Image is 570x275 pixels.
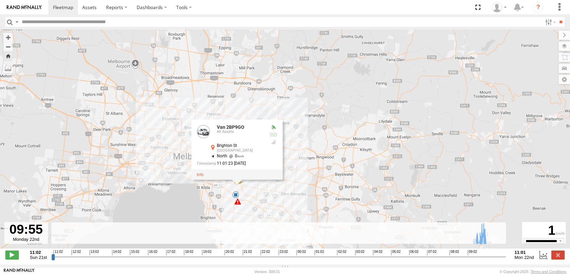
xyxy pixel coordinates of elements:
[130,250,139,255] span: 15:02
[515,255,534,260] span: Mon 22nd Sep 2025
[355,250,365,255] span: 03:02
[489,2,509,12] div: Emma Bailey
[468,250,477,255] span: 09:02
[515,250,534,255] strong: 11:01
[217,154,227,159] span: North
[269,125,277,130] div: Valid GPS Fix
[90,250,99,255] span: 13:02
[217,130,264,134] div: All Assets
[523,223,565,238] div: 1
[391,250,400,255] span: 05:02
[243,250,252,255] span: 21:02
[197,172,204,177] a: View Asset Details
[500,270,566,274] div: © Copyright 2025 -
[184,250,193,255] span: 18:02
[337,250,346,255] span: 02:02
[217,149,264,153] div: [GEOGRAPHIC_DATA]
[427,250,436,255] span: 07:02
[254,270,280,274] div: Version: 308.01
[202,250,211,255] span: 19:02
[166,250,176,255] span: 17:02
[531,270,566,274] a: Terms and Conditions
[269,140,277,145] div: GSM Signal = 4
[217,144,264,148] div: Brighton St
[3,64,13,73] label: Measure
[53,250,63,255] span: 11:02
[559,75,570,84] label: Map Settings
[225,250,234,255] span: 20:02
[197,161,264,166] div: Date/time of location update
[279,250,288,255] span: 23:02
[3,51,13,60] button: Zoom Home
[4,268,35,275] a: Visit our Website
[148,250,157,255] span: 16:02
[30,250,47,255] strong: 11:02
[3,33,13,42] button: Zoom in
[234,198,241,205] div: 8
[5,251,19,259] label: Play/Stop
[3,42,13,51] button: Zoom out
[533,2,543,13] i: ?
[30,255,47,260] span: Sun 21st Sep 2025
[72,250,81,255] span: 12:02
[269,132,277,137] div: No voltage information received from this device.
[227,154,244,159] span: 0
[217,124,244,130] a: Van 2BP9GO
[197,125,210,138] a: View Asset Details
[14,17,19,27] label: Search Query
[449,250,459,255] span: 08:02
[551,251,565,259] label: Close
[315,250,324,255] span: 01:02
[409,250,419,255] span: 06:02
[542,17,557,27] label: Search Filter Options
[260,250,270,255] span: 22:02
[7,5,42,10] img: rand-logo.svg
[112,250,122,255] span: 14:02
[296,250,306,255] span: 00:02
[373,250,382,255] span: 04:02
